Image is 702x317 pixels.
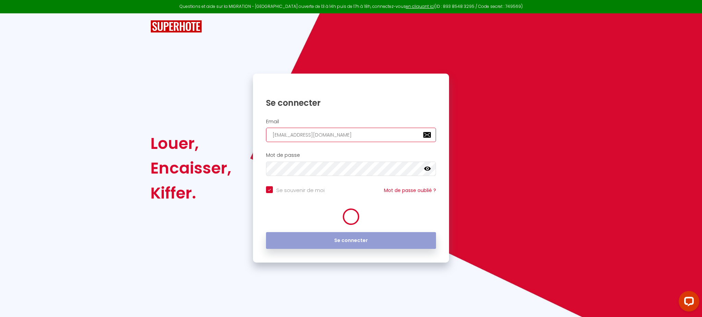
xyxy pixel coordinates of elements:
button: Se connecter [266,232,436,249]
h2: Mot de passe [266,152,436,158]
div: Louer, [150,131,231,156]
input: Ton Email [266,128,436,142]
img: SuperHote logo [150,20,202,33]
h1: Se connecter [266,98,436,108]
a: Mot de passe oublié ? [384,187,436,194]
h2: Email [266,119,436,125]
div: Kiffer. [150,181,231,205]
a: en cliquant ici [406,3,434,9]
div: Encaisser, [150,156,231,180]
iframe: LiveChat chat widget [673,288,702,317]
